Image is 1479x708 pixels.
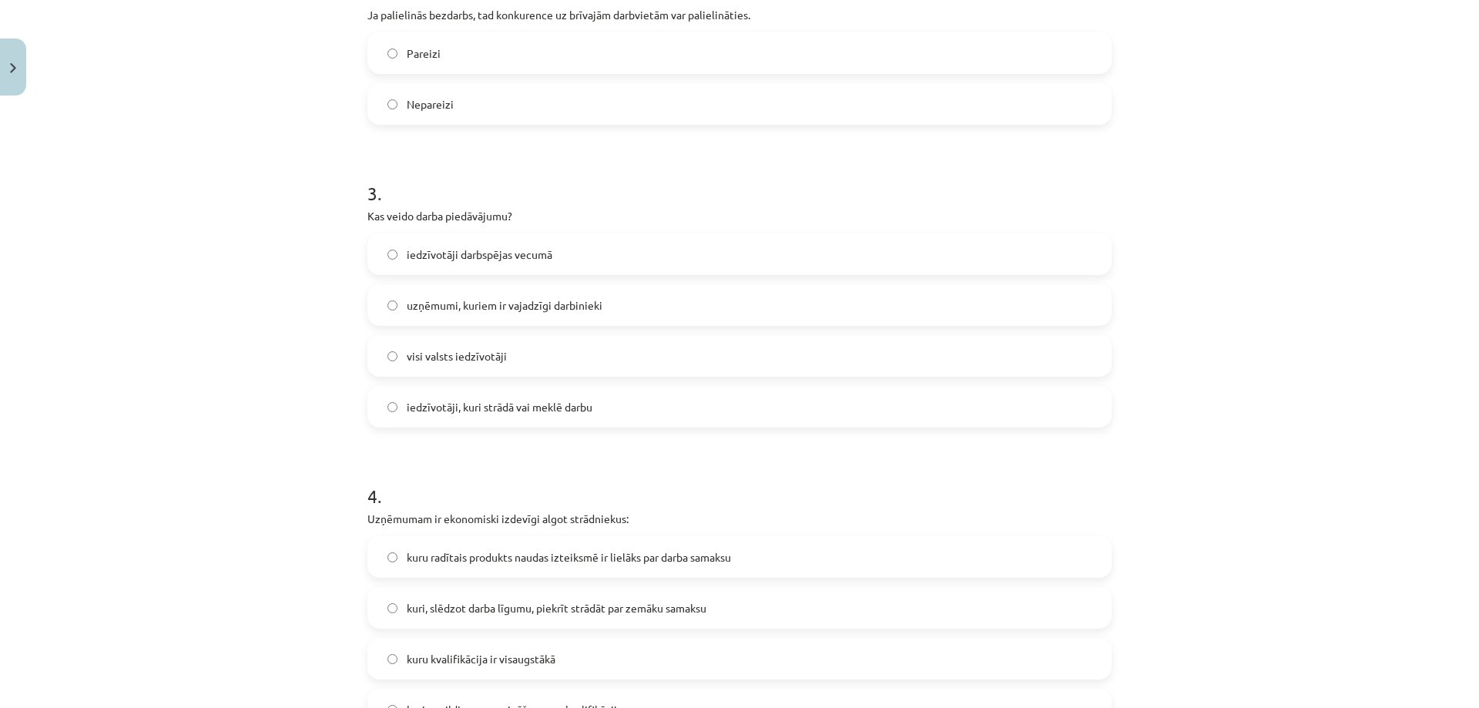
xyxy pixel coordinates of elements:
[387,351,397,361] input: visi valsts iedzīvotāji
[367,511,1112,527] p: Uzņēmumam ir ekonomiski izdevīgi algot strādniekus:
[407,399,592,415] span: iedzīvotāji, kuri strādā vai meklē darbu
[367,156,1112,203] h1: 3 .
[387,250,397,260] input: iedzīvotāji darbspējas vecumā
[387,552,397,562] input: kuru radītais produkts naudas izteiksmē ir lielāks par darba samaksu
[407,45,441,62] span: Pareizi
[387,654,397,664] input: kuru kvalifikācija ir visaugstākā
[407,600,706,616] span: kuri, slēdzot darba līgumu, piekrīt strādāt par zemāku samaksu
[407,247,552,263] span: iedzīvotāji darbspējas vecumā
[367,208,1112,224] p: Kas veido darba piedāvājumu?
[407,348,507,364] span: visi valsts iedzīvotāji
[387,603,397,613] input: kuri, slēdzot darba līgumu, piekrīt strādāt par zemāku samaksu
[387,49,397,59] input: Pareizi
[387,300,397,310] input: uzņēmumi, kuriem ir vajadzīgi darbinieki
[367,458,1112,506] h1: 4 .
[387,99,397,109] input: Nepareizi
[407,651,555,667] span: kuru kvalifikācija ir visaugstākā
[407,297,602,314] span: uzņēmumi, kuriem ir vajadzīgi darbinieki
[407,96,454,112] span: Nepareizi
[367,7,1112,23] p: Ja palielinās bezdarbs, tad konkurence uz brīvajām darbvietām var palielināties.
[387,402,397,412] input: iedzīvotāji, kuri strādā vai meklē darbu
[10,63,16,73] img: icon-close-lesson-0947bae3869378f0d4975bcd49f059093ad1ed9edebbc8119c70593378902aed.svg
[407,549,731,565] span: kuru radītais produkts naudas izteiksmē ir lielāks par darba samaksu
